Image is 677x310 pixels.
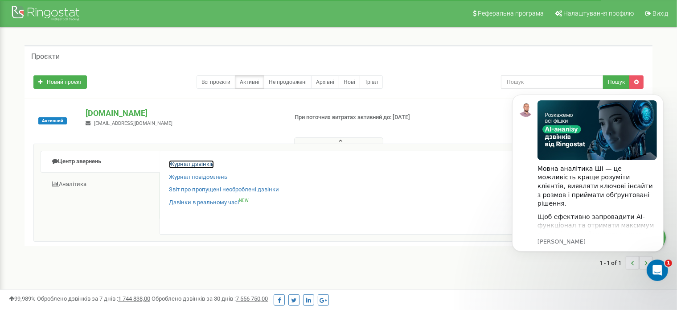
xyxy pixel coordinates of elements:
[603,75,630,89] button: Пошук
[235,75,264,89] a: Активні
[501,75,603,89] input: Пошук
[339,75,360,89] a: Нові
[37,295,150,302] span: Оброблено дзвінків за 7 днів :
[169,160,214,169] a: Журнал дзвінків
[41,174,160,195] a: Аналiтика
[295,113,437,122] p: При поточних витратах активний до: [DATE]
[236,295,268,302] u: 7 556 750,00
[41,151,160,173] a: Центр звернень
[152,295,268,302] span: Оброблено дзвінків за 30 днів :
[478,10,544,17] span: Реферальна програма
[360,75,383,89] a: Тріал
[652,10,668,17] span: Вихід
[38,117,67,124] span: Активний
[665,260,672,267] span: 1
[118,295,150,302] u: 1 744 838,00
[197,75,235,89] a: Всі проєкти
[311,75,339,89] a: Архівні
[169,198,249,207] a: Дзвінки в реальному часіNEW
[169,186,279,194] a: Звіт про пропущені необроблені дзвінки
[169,173,227,182] a: Журнал повідомлень
[239,198,249,203] sup: NEW
[33,75,87,89] a: Новий проєкт
[264,75,312,89] a: Не продовжені
[563,10,634,17] span: Налаштування профілю
[9,295,36,302] span: 99,989%
[94,120,172,126] span: [EMAIL_ADDRESS][DOMAIN_NAME]
[86,107,280,119] p: [DOMAIN_NAME]
[647,260,668,281] iframe: Intercom live chat
[499,81,677,286] iframe: Intercom notifications повідомлення
[31,53,60,61] h5: Проєкти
